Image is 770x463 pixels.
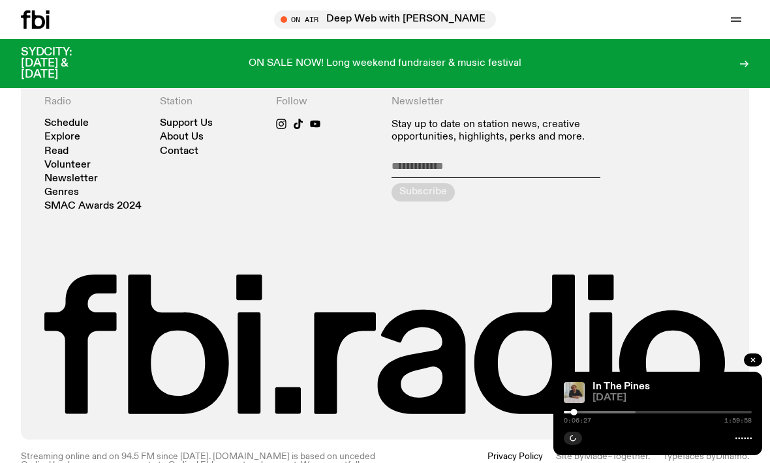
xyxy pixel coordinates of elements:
[160,147,198,157] a: Contact
[44,147,69,157] a: Read
[593,381,650,392] a: In The Pines
[44,160,91,170] a: Volunteer
[716,452,747,461] a: Dinamo
[160,96,262,108] h4: Station
[648,452,650,461] span: .
[392,96,610,108] h4: Newsletter
[249,58,521,70] p: ON SALE NOW! Long weekend fundraiser & music festival
[724,417,752,424] span: 1:59:58
[44,132,80,142] a: Explore
[593,393,752,403] span: [DATE]
[564,417,591,424] span: 0:06:27
[21,47,104,80] h3: SYDCITY: [DATE] & [DATE]
[392,119,610,143] p: Stay up to date on station news, creative opportunities, highlights, perks and more.
[44,188,79,198] a: Genres
[44,119,89,128] a: Schedule
[44,96,147,108] h4: Radio
[663,452,716,461] span: Typefaces by
[584,452,648,461] a: Made–Together
[276,96,378,108] h4: Follow
[392,183,455,202] button: Subscribe
[556,452,584,461] span: Site by
[44,174,98,184] a: Newsletter
[160,119,213,128] a: Support Us
[747,452,749,461] span: .
[274,10,496,29] button: On AirDeep Web with [PERSON_NAME]
[44,202,142,211] a: SMAC Awards 2024
[160,132,204,142] a: About Us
